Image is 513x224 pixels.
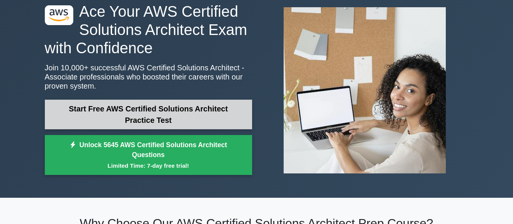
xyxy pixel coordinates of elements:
[45,135,252,175] a: Unlock 5645 AWS Certified Solutions Architect QuestionsLimited Time: 7-day free trial!
[45,100,252,129] a: Start Free AWS Certified Solutions Architect Practice Test
[45,63,252,91] p: Join 10,000+ successful AWS Certified Solutions Architect - Associate professionals who boosted t...
[54,161,243,170] small: Limited Time: 7-day free trial!
[45,2,252,57] h1: Ace Your AWS Certified Solutions Architect Exam with Confidence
